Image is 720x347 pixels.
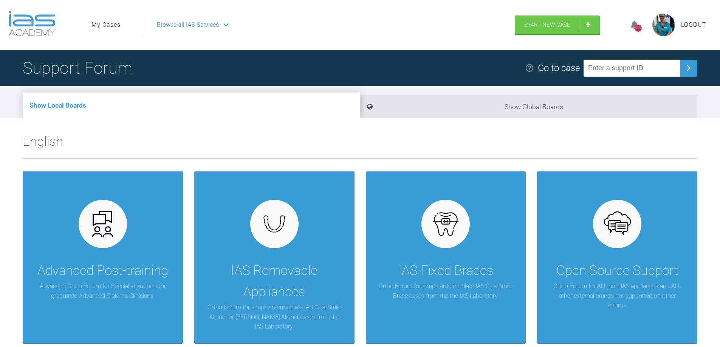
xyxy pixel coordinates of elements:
p: Ortho Forum for simple/intermediate IAS ClearSmile Aligner or [PERSON_NAME] Aligner cases from th... [206,302,343,332]
h1: Support Forum [23,55,132,81]
h2: English [23,131,697,158]
div: Go to case [538,61,580,75]
div: Open Source Support [556,260,678,281]
div: IAS Fixed Braces [398,260,493,281]
p: Ortho Forum for ALL non-IAS appliances and ALL other external brands not supported on other forums. [548,281,686,310]
a: Advanced Post-trainingAdvanced Ortho Forum for Specialist support for graduated Advanced Diploma ... [23,171,183,343]
a: My Cases [91,20,121,30]
a: IAS Fixed BracesOrtho Forum for simple/intermediate IAS ClearSmile Brace cases from the the IAS L... [366,171,526,343]
div: Advanced Post-training [37,260,168,281]
div: 5228 [635,25,642,32]
a: IAS Removable AppliancesOrtho Forum for simple/intermediate IAS ClearSmile Aligner or [PERSON_NAM... [194,171,355,343]
img: advanced.73cea251.svg [88,210,117,239]
img: logo-light.3e3ef733.png [9,11,56,36]
li: Show Global Boards [360,95,698,118]
a: Open Source SupportOrtho Forum for ALL non-IAS appliances and ALL other external brands not suppo... [537,171,697,343]
li: Show Local Boards [23,93,360,118]
span: Browse all IAS Services [157,20,219,30]
img: fixed.9f4e6236.svg [431,210,460,239]
a: Start New Case [515,15,600,34]
img: opensource.6e495855.svg [603,210,632,239]
img: chevronRight.28bd32b0.svg [683,62,695,74]
a: Logout [681,20,706,30]
p: Advanced Ortho Forum for Specialist support for graduated Advanced Diploma Clinicians. [34,281,172,301]
img: profile.png [652,14,675,36]
img: removables.927eaa4e.svg [260,213,289,235]
span: Start New Case [524,22,570,28]
input: Enter a support ID [584,60,680,77]
div: IAS Removable Appliances [206,260,343,302]
img: help.e70b9f3d.svg [525,63,534,72]
p: Ortho Forum for simple/intermediate IAS ClearSmile Brace cases from the the IAS Laboratory. [377,281,515,301]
